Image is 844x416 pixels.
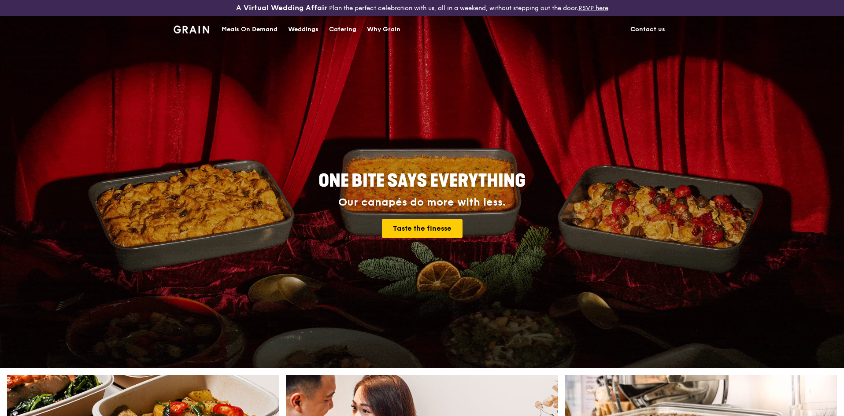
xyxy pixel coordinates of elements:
[168,4,676,12] div: Plan the perfect celebration with us, all in a weekend, without stepping out the door.
[578,4,608,12] a: RSVP here
[174,15,209,42] a: GrainGrain
[283,16,324,43] a: Weddings
[174,26,209,33] img: Grain
[362,16,406,43] a: Why Grain
[329,16,356,43] div: Catering
[367,16,400,43] div: Why Grain
[625,16,670,43] a: Contact us
[382,219,463,238] a: Taste the finesse
[263,196,581,209] div: Our canapés do more with less.
[324,16,362,43] a: Catering
[222,16,278,43] div: Meals On Demand
[318,170,526,191] span: ONE BITE SAYS EVERYTHING
[288,16,318,43] div: Weddings
[236,4,327,12] h3: A Virtual Wedding Affair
